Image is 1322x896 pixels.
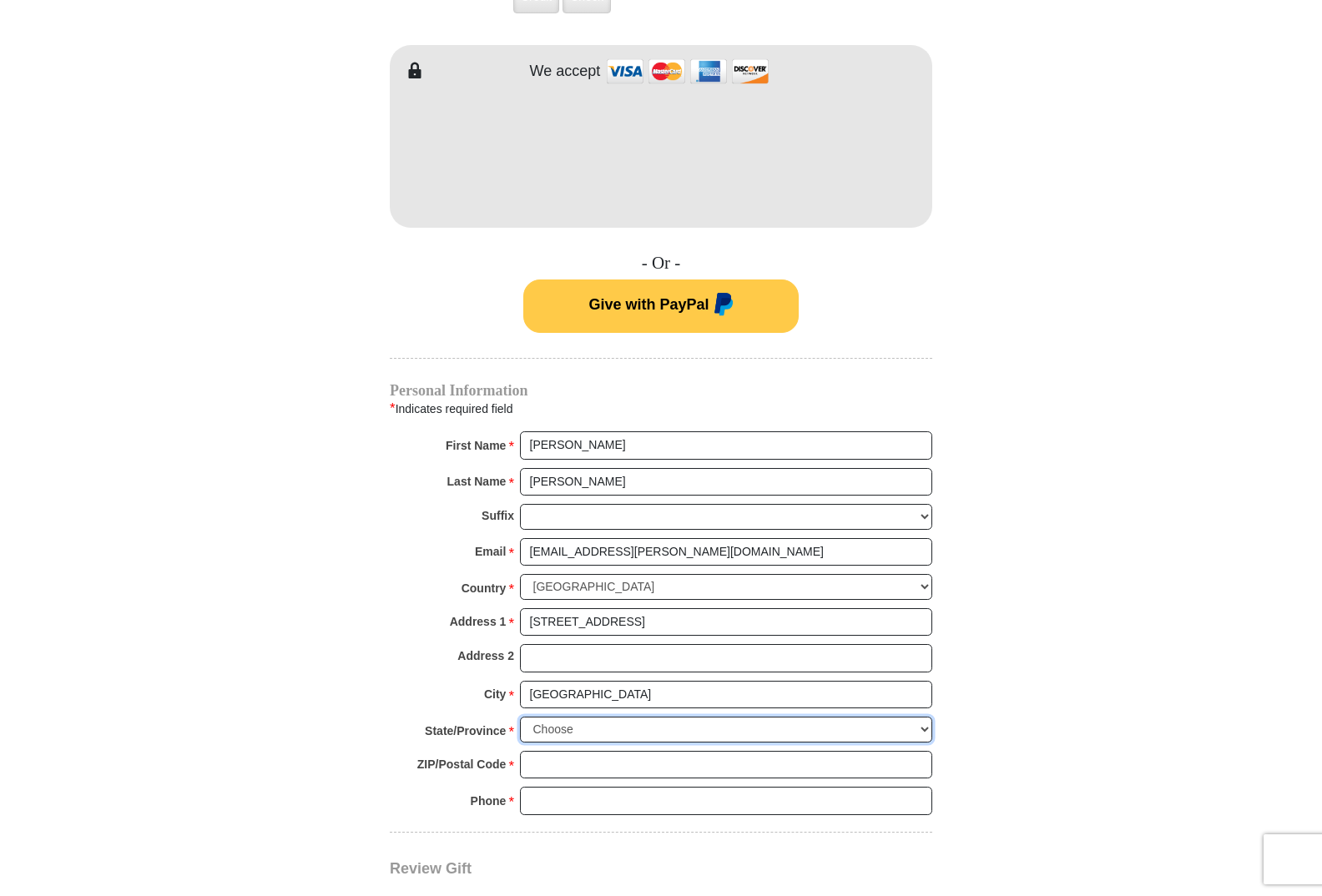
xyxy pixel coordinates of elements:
[446,434,506,457] strong: First Name
[390,253,932,274] h4: - Or -
[425,719,506,742] strong: State/Province
[604,53,771,89] img: credit cards accepted
[390,860,472,877] span: Review Gift
[457,644,514,667] strong: Address 2
[482,504,514,527] strong: Suffix
[475,540,506,563] strong: Email
[471,789,507,813] strong: Phone
[588,296,709,313] span: Give with PayPal
[417,753,507,776] strong: ZIP/Postal Code
[450,610,507,633] strong: Address 1
[447,470,507,493] strong: Last Name
[390,398,932,420] div: Indicates required field
[709,293,734,320] img: paypal
[530,63,601,81] h4: We accept
[523,279,799,333] button: Give with PayPal
[462,576,507,600] strong: Country
[484,682,506,706] strong: City
[390,384,932,397] h4: Personal Information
